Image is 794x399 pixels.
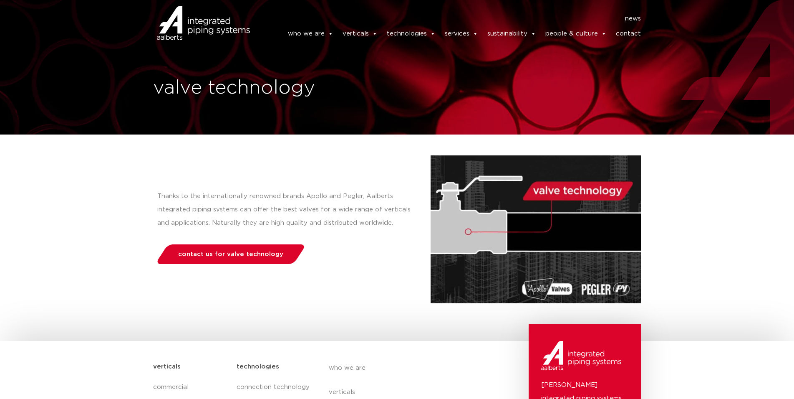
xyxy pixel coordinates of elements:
a: people & culture [545,25,607,42]
h5: technologies [237,360,279,374]
a: verticals [343,25,378,42]
a: news [625,12,641,25]
p: Thanks to the internationally renowned brands Apollo and Pegler, Aalberts integrated piping syste... [157,190,414,230]
span: contact us for valve technology [178,251,283,257]
h5: verticals [153,360,181,374]
h1: valve technology [153,75,393,102]
a: who we are [329,356,481,380]
a: services [445,25,478,42]
a: contact us for valve technology [155,244,306,264]
a: sustainability [487,25,536,42]
a: who we are [288,25,333,42]
a: contact [616,25,641,42]
nav: Menu [262,12,641,25]
a: technologies [387,25,436,42]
